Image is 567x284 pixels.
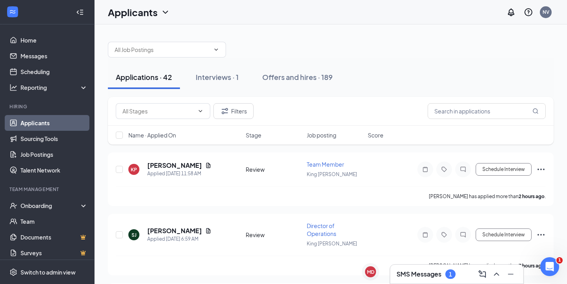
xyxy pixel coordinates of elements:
h1: Applicants [108,6,157,19]
button: Filter Filters [213,103,254,119]
b: 2 hours ago [519,193,545,199]
a: DocumentsCrown [20,229,88,245]
div: Applied [DATE] 6:59 AM [147,235,211,243]
div: KP [131,166,137,173]
svg: Analysis [9,84,17,91]
div: Review [246,165,302,173]
svg: Document [205,228,211,234]
b: 7 hours ago [519,263,545,269]
div: Offers and hires · 189 [262,72,333,82]
span: King [PERSON_NAME] [307,241,357,247]
a: Job Postings [20,147,88,162]
svg: Collapse [76,8,84,16]
svg: Tag [439,232,449,238]
span: Team Member [307,161,344,168]
input: All Stages [122,107,194,115]
h5: [PERSON_NAME] [147,161,202,170]
div: Onboarding [20,202,81,210]
div: Team Management [9,186,86,193]
iframe: Intercom live chat [540,257,559,276]
svg: Document [205,162,211,169]
button: Minimize [504,268,517,280]
svg: Note [421,166,430,173]
svg: Settings [9,268,17,276]
svg: Note [421,232,430,238]
h3: SMS Messages [397,270,441,278]
span: Director of Operations [307,222,336,237]
svg: WorkstreamLogo [9,8,17,16]
span: King [PERSON_NAME] [307,171,357,177]
a: Messages [20,48,88,64]
button: ChevronUp [490,268,503,280]
a: Scheduling [20,64,88,80]
svg: Filter [220,106,230,116]
div: MD [367,269,374,275]
svg: MagnifyingGlass [532,108,539,114]
span: 1 [556,257,563,264]
svg: ChatInactive [458,166,468,173]
a: Talent Network [20,162,88,178]
a: SurveysCrown [20,245,88,261]
svg: UserCheck [9,202,17,210]
svg: ChevronDown [197,108,204,114]
button: Schedule Interview [476,228,532,241]
svg: Tag [439,166,449,173]
a: Applicants [20,115,88,131]
div: Reporting [20,84,88,91]
span: Stage [246,131,261,139]
div: Switch to admin view [20,268,76,276]
button: Schedule Interview [476,163,532,176]
svg: ChevronUp [492,269,501,279]
button: ComposeMessage [476,268,489,280]
a: Sourcing Tools [20,131,88,147]
span: Score [368,131,384,139]
input: Search in applications [428,103,546,119]
p: [PERSON_NAME] has applied more than . [429,193,546,200]
svg: Minimize [506,269,515,279]
div: 1 [449,271,452,278]
svg: ChevronDown [161,7,170,17]
div: SJ [132,232,137,238]
div: Applied [DATE] 11:58 AM [147,170,211,178]
svg: Ellipses [536,230,546,239]
a: Home [20,32,88,48]
div: Interviews · 1 [196,72,239,82]
div: Applications · 42 [116,72,172,82]
svg: ComposeMessage [478,269,487,279]
span: Job posting [307,131,336,139]
div: Hiring [9,103,86,110]
svg: QuestionInfo [524,7,533,17]
a: Team [20,213,88,229]
svg: Ellipses [536,165,546,174]
svg: ChevronDown [213,46,219,53]
input: All Job Postings [115,45,210,54]
svg: ChatInactive [458,232,468,238]
h5: [PERSON_NAME] [147,226,202,235]
svg: Notifications [506,7,516,17]
div: NV [543,9,549,15]
div: Review [246,231,302,239]
p: [PERSON_NAME] has applied more than . [429,262,546,269]
span: Name · Applied On [128,131,176,139]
